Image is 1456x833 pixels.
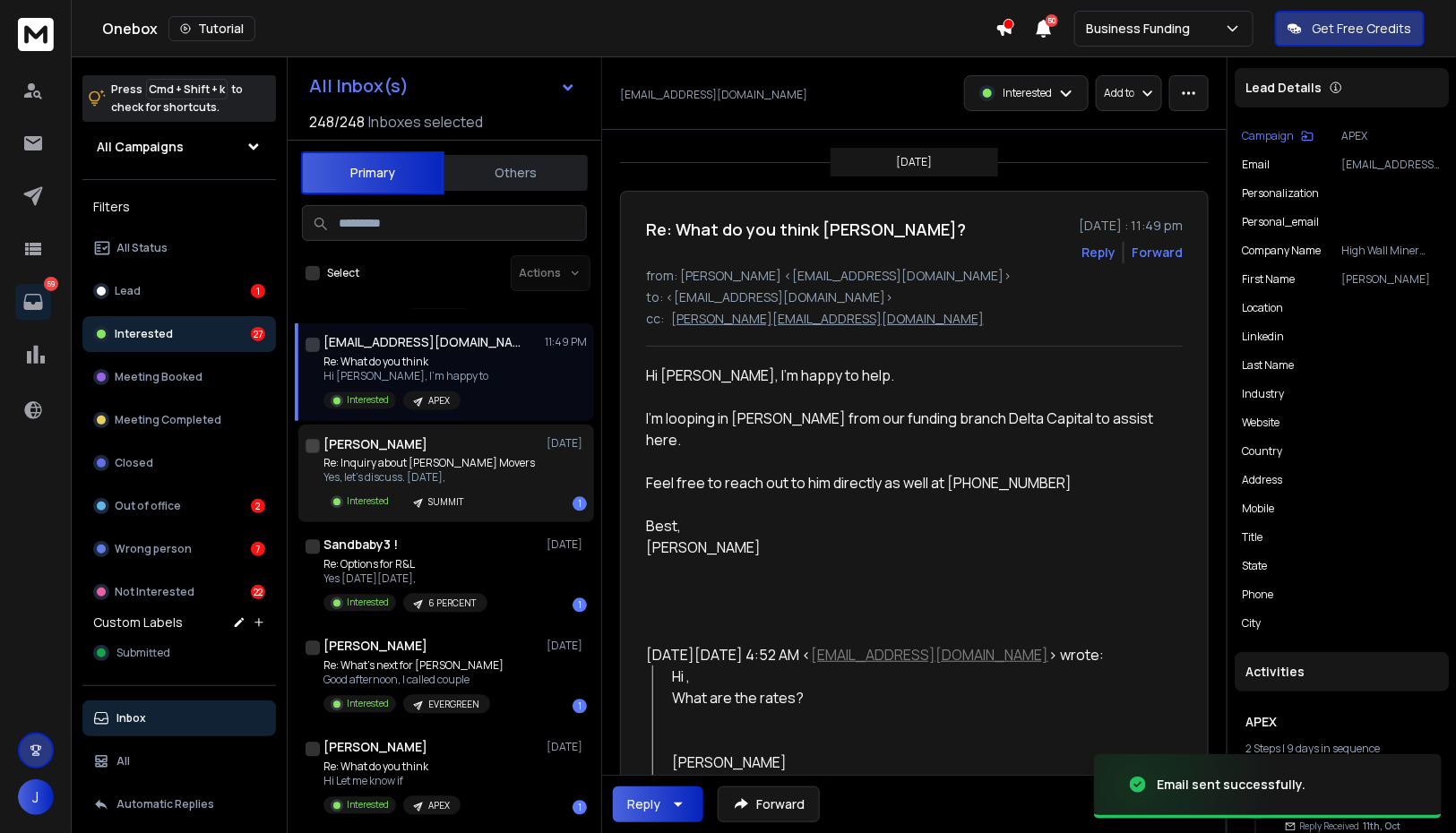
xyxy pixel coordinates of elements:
[1242,387,1284,401] p: industry
[1242,301,1283,315] p: location
[251,499,265,513] div: 2
[323,537,398,554] h1: Sandbaby3 !
[613,786,703,822] button: Reply
[347,495,389,509] p: Interested
[646,472,1168,494] div: Feel free to reach out to him directly as well at [PHONE_NUMBER]
[18,779,54,815] button: J
[1242,502,1274,516] p: mobile
[1313,20,1412,38] p: Get Free Credits
[301,151,444,194] button: Primary
[428,800,450,813] p: APEX
[646,408,1168,451] div: I'm looping in [PERSON_NAME] from our funding branch Delta Capital to assist here.
[1003,86,1052,100] p: Interested
[251,284,265,298] div: 1
[251,327,265,341] div: 27
[116,646,170,660] span: Submitted
[323,334,521,352] h1: [EMAIL_ADDRESS][DOMAIN_NAME]
[323,638,427,656] h1: [PERSON_NAME]
[1242,215,1319,229] p: personal_email
[646,267,1183,285] p: from: [PERSON_NAME] <[EMAIL_ADDRESS][DOMAIN_NAME]>
[323,356,488,370] p: Re: What do you think
[44,277,58,291] p: 59
[82,635,276,671] button: Submitted
[82,273,276,309] button: Lead1
[115,585,194,599] p: Not Interested
[82,786,276,822] button: Automatic Replies
[428,597,477,611] p: 6 PERCENT
[323,760,461,775] p: Re: What do you think
[323,558,487,572] p: Re: Options for R&L
[573,801,587,815] div: 1
[1242,272,1295,287] p: First Name
[444,153,588,193] button: Others
[1242,588,1273,602] p: Phone
[1275,11,1425,47] button: Get Free Credits
[1081,244,1116,262] button: Reply
[323,739,427,757] h1: [PERSON_NAME]
[1245,79,1322,97] p: Lead Details
[102,16,995,41] div: Onebox
[1242,129,1314,143] button: Campaign
[115,499,181,513] p: Out of office
[1245,713,1438,731] h1: APEX
[323,435,427,453] h1: [PERSON_NAME]
[251,542,265,556] div: 7
[82,700,276,736] button: Inbox
[1341,272,1442,287] p: [PERSON_NAME]
[309,77,409,95] h1: All Inbox(s)
[547,538,587,553] p: [DATE]
[347,597,389,610] p: Interested
[1086,20,1197,38] p: Business Funding
[347,698,389,711] p: Interested
[251,585,265,599] div: 22
[323,457,535,471] p: Re: Inquiry about [PERSON_NAME] Movers
[115,327,173,341] p: Interested
[82,574,276,610] button: Not Interested22
[646,515,1168,537] div: Best,
[1341,129,1442,143] p: APEX
[547,437,587,451] p: [DATE]
[82,488,276,524] button: Out of office2
[646,288,1183,306] p: to: <[EMAIL_ADDRESS][DOMAIN_NAME]>
[428,496,464,510] p: SUMMIT
[718,786,820,822] button: Forward
[428,395,450,408] p: APEX
[1242,616,1261,631] p: city
[82,194,276,219] h3: Filters
[671,310,984,328] p: [PERSON_NAME][EMAIL_ADDRESS][DOMAIN_NAME]
[1079,217,1183,235] p: [DATE] : 11:49 pm
[82,402,276,438] button: Meeting Completed
[646,365,1168,386] div: Hi [PERSON_NAME], I'm happy to help.
[1341,158,1442,172] p: [EMAIL_ADDRESS][DOMAIN_NAME]
[646,310,664,328] p: cc:
[295,68,590,104] button: All Inbox(s)
[82,359,276,395] button: Meeting Booked
[1341,244,1442,258] p: High Wall Miner Parts
[115,542,192,556] p: Wrong person
[1242,330,1284,344] p: linkedin
[573,700,587,714] div: 1
[97,138,184,156] h1: All Campaigns
[1242,244,1321,258] p: Company Name
[368,111,483,133] h3: Inboxes selected
[1242,358,1294,373] p: Last Name
[1242,416,1279,430] p: website
[646,644,1168,666] div: [DATE][DATE] 4:52 AM < > wrote:
[115,284,141,298] p: Lead
[428,699,479,712] p: EVERGREEN
[327,266,359,280] label: Select
[82,445,276,481] button: Closed
[897,155,933,169] p: [DATE]
[1046,14,1058,27] span: 50
[1242,473,1282,487] p: address
[1242,158,1270,172] p: Email
[116,754,130,769] p: All
[115,370,202,384] p: Meeting Booked
[545,336,587,350] p: 11:49 PM
[146,79,228,99] span: Cmd + Shift + k
[115,413,221,427] p: Meeting Completed
[323,659,504,674] p: Re: What’s next for [PERSON_NAME]
[627,795,660,813] div: Reply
